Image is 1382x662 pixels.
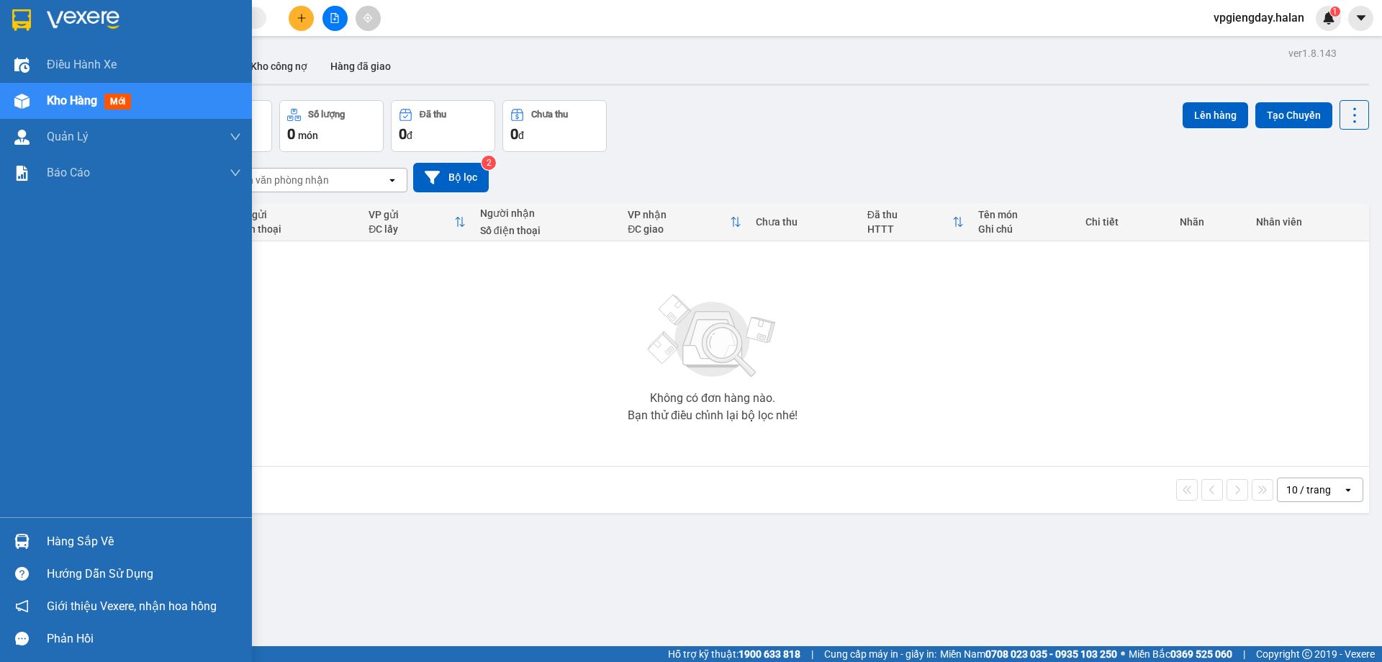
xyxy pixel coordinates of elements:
[391,100,495,152] button: Đã thu0đ
[1355,12,1368,24] span: caret-down
[399,125,407,143] span: 0
[15,599,29,613] span: notification
[15,632,29,645] span: message
[628,410,798,421] div: Bạn thử điều chỉnh lại bộ lọc nhé!
[12,9,31,31] img: logo-vxr
[620,203,749,241] th: Toggle SortBy
[1085,216,1165,228] div: Chi tiết
[369,209,453,220] div: VP gửi
[308,109,345,120] div: Số lượng
[978,223,1070,235] div: Ghi chú
[1330,6,1340,17] sup: 1
[14,534,30,549] img: warehouse-icon
[824,646,936,662] span: Cung cấp máy in - giấy in:
[104,94,131,109] span: mới
[1322,12,1335,24] img: icon-new-feature
[1170,648,1232,660] strong: 0369 525 060
[480,225,613,236] div: Số điện thoại
[518,130,524,141] span: đ
[978,209,1070,220] div: Tên món
[319,49,402,84] button: Hàng đã giao
[322,6,348,31] button: file-add
[363,13,373,23] span: aim
[239,49,319,84] button: Kho công nợ
[15,567,29,581] span: question-circle
[14,166,30,181] img: solution-icon
[221,209,354,220] div: Người gửi
[330,13,340,23] span: file-add
[1180,216,1242,228] div: Nhãn
[531,109,568,120] div: Chưa thu
[1348,6,1373,31] button: caret-down
[369,223,453,235] div: ĐC lấy
[230,167,241,179] span: down
[47,128,89,146] span: Quản Lý
[756,216,852,228] div: Chưa thu
[221,223,354,235] div: Số điện thoại
[47,164,90,182] span: Báo cáo
[480,207,613,219] div: Người nhận
[1302,649,1312,659] span: copyright
[628,209,730,220] div: VP nhận
[628,223,730,235] div: ĐC giao
[482,156,496,170] sup: 2
[407,130,412,141] span: đ
[1202,9,1316,27] span: vpgiengday.halan
[811,646,813,662] span: |
[1183,102,1248,128] button: Lên hàng
[279,100,384,152] button: Số lượng0món
[510,125,518,143] span: 0
[287,125,295,143] span: 0
[860,203,972,241] th: Toggle SortBy
[387,174,398,186] svg: open
[289,6,314,31] button: plus
[739,648,800,660] strong: 1900 633 818
[14,94,30,109] img: warehouse-icon
[867,209,953,220] div: Đã thu
[14,130,30,145] img: warehouse-icon
[47,55,117,73] span: Điều hành xe
[420,109,446,120] div: Đã thu
[1288,45,1337,61] div: ver 1.8.143
[47,563,241,585] div: Hướng dẫn sử dụng
[230,173,329,187] div: Chọn văn phòng nhận
[985,648,1117,660] strong: 0708 023 035 - 0935 103 250
[668,646,800,662] span: Hỗ trợ kỹ thuật:
[1243,646,1245,662] span: |
[14,58,30,73] img: warehouse-icon
[502,100,607,152] button: Chưa thu0đ
[867,223,953,235] div: HTTT
[230,131,241,143] span: down
[47,531,241,553] div: Hàng sắp về
[47,628,241,650] div: Phản hồi
[1286,483,1331,497] div: 10 / trang
[356,6,381,31] button: aim
[940,646,1117,662] span: Miền Nam
[1121,651,1125,657] span: ⚪️
[413,163,489,192] button: Bộ lọc
[1255,102,1332,128] button: Tạo Chuyến
[641,286,785,387] img: svg+xml;base64,PHN2ZyBjbGFzcz0ibGlzdC1wbHVnX19zdmciIHhtbG5zPSJodHRwOi8vd3d3LnczLm9yZy8yMDAwL3N2Zy...
[1129,646,1232,662] span: Miền Bắc
[47,94,97,107] span: Kho hàng
[298,130,318,141] span: món
[1332,6,1337,17] span: 1
[1256,216,1361,228] div: Nhân viên
[47,597,217,615] span: Giới thiệu Vexere, nhận hoa hồng
[361,203,472,241] th: Toggle SortBy
[1342,484,1354,496] svg: open
[297,13,307,23] span: plus
[650,393,775,404] div: Không có đơn hàng nào.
